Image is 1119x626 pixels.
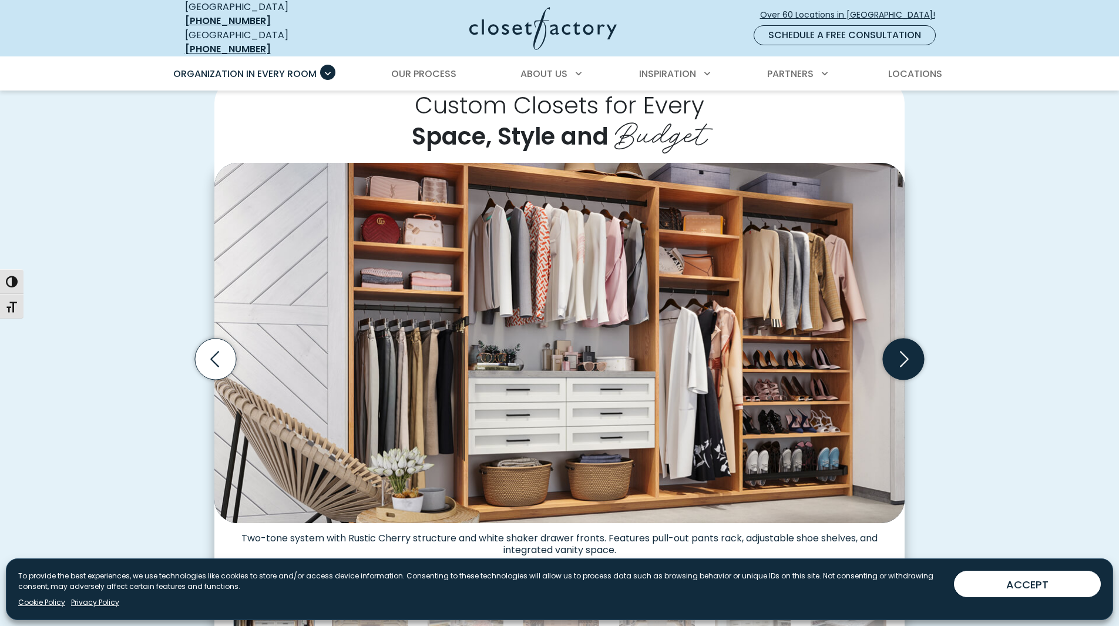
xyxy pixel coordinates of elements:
[71,597,119,608] a: Privacy Policy
[954,571,1101,597] button: ACCEPT
[18,571,945,592] p: To provide the best experiences, we use technologies like cookies to store and/or access device i...
[754,25,936,45] a: Schedule a Free Consultation
[878,334,929,384] button: Next slide
[391,67,456,81] span: Our Process
[888,67,942,81] span: Locations
[520,67,567,81] span: About Us
[165,58,955,91] nav: Primary Menu
[185,42,271,56] a: [PHONE_NUMBER]
[214,163,905,523] img: Reach-in closet with Two-tone system with Rustic Cherry structure and White Shaker drawer fronts....
[767,67,814,81] span: Partners
[760,9,945,21] span: Over 60 Locations in [GEOGRAPHIC_DATA]!
[214,523,905,556] figcaption: Two-tone system with Rustic Cherry structure and white shaker drawer fronts. Features pull-out pa...
[415,89,704,122] span: Custom Closets for Every
[190,334,241,384] button: Previous slide
[760,5,945,25] a: Over 60 Locations in [GEOGRAPHIC_DATA]!
[185,28,355,56] div: [GEOGRAPHIC_DATA]
[639,67,696,81] span: Inspiration
[469,7,617,50] img: Closet Factory Logo
[614,108,707,155] span: Budget
[18,597,65,608] a: Cookie Policy
[173,67,317,81] span: Organization in Every Room
[412,120,609,153] span: Space, Style and
[185,14,271,28] a: [PHONE_NUMBER]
